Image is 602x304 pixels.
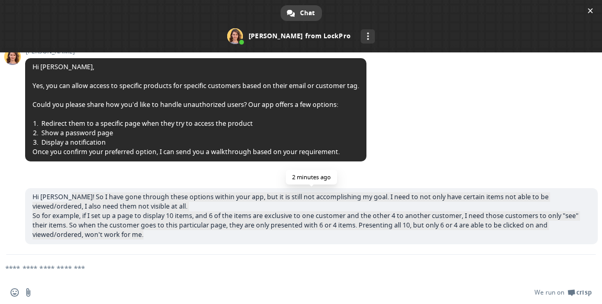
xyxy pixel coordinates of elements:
[534,288,564,297] span: We run on
[33,119,253,128] span: Redirect them to a specific page when they try to access the product
[32,192,578,239] span: Hi [PERSON_NAME]! So I have gone through these options within your app, but it is still not accom...
[32,62,359,156] span: Hi [PERSON_NAME], Yes, you can allow access to specific products for specific customers based on ...
[24,288,32,297] span: Send a file
[291,175,311,181] div: [DATE]
[33,128,113,138] span: Show a password page
[33,138,106,147] span: Display a notification
[361,29,375,44] div: More channels
[10,288,19,297] span: Insert an emoji
[300,5,315,21] span: Chat
[534,288,592,297] a: We run onCrisp
[5,264,563,273] textarea: Compose your message...
[585,5,596,16] span: Close chat
[281,5,322,21] div: Chat
[576,288,592,297] span: Crisp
